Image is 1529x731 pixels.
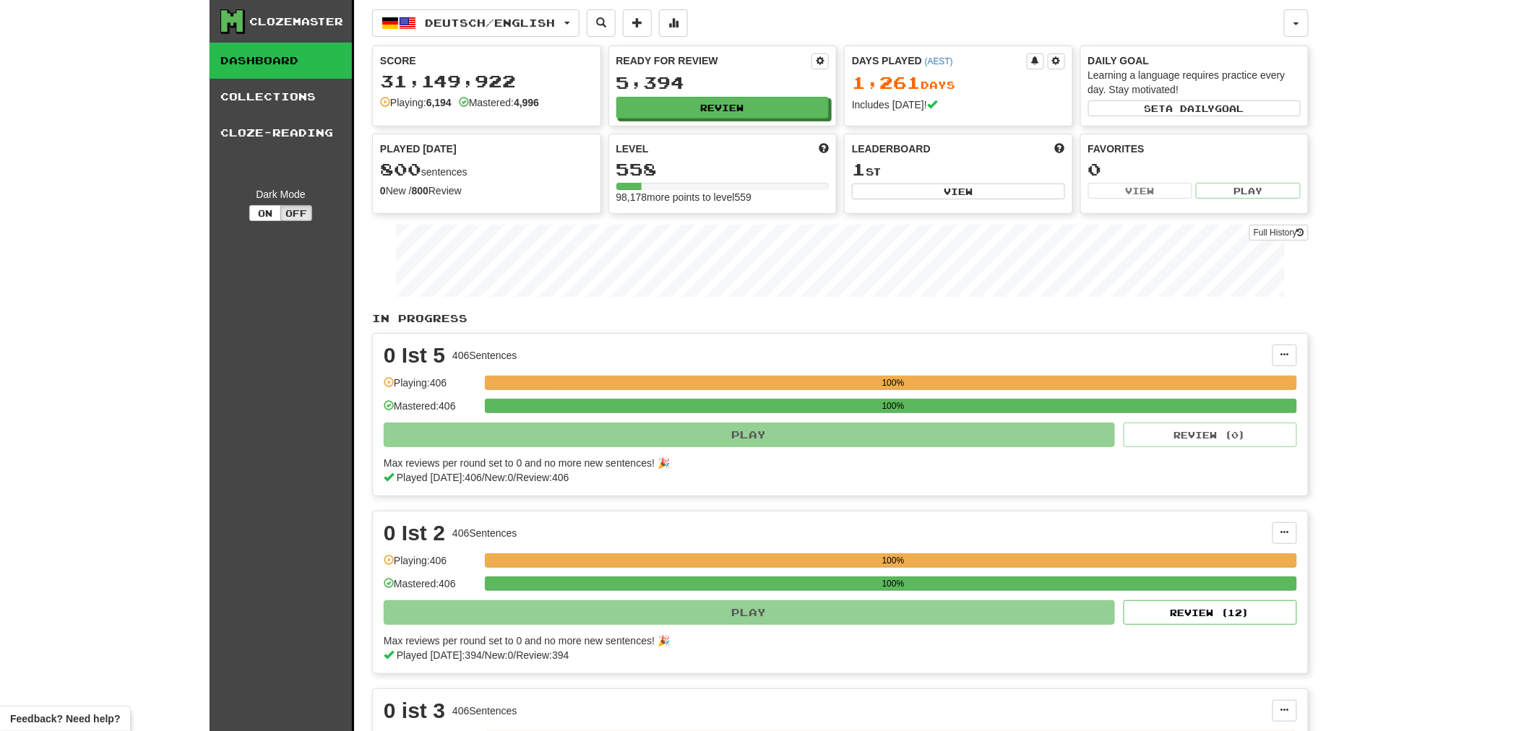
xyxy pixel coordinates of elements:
[380,53,593,68] div: Score
[616,53,812,68] div: Ready for Review
[384,600,1115,625] button: Play
[482,649,485,661] span: /
[452,526,517,540] div: 406 Sentences
[514,649,517,661] span: /
[485,472,514,483] span: New: 0
[426,97,452,108] strong: 6,194
[1196,183,1301,199] button: Play
[514,97,539,108] strong: 4,996
[659,9,688,37] button: More stats
[412,185,428,196] strong: 800
[852,142,931,156] span: Leaderboard
[426,17,556,29] span: Deutsch / English
[452,348,517,363] div: 406 Sentences
[852,74,1065,92] div: Day s
[516,472,569,483] span: Review: 406
[372,9,580,37] button: Deutsch/English
[1249,225,1309,241] a: Full History
[1124,423,1297,447] button: Review (0)
[1088,160,1301,178] div: 0
[280,205,312,221] button: Off
[220,187,341,202] div: Dark Mode
[384,633,1288,648] div: Max reviews per round set to 0 and no more new sentences! 🎉
[384,553,478,577] div: Playing: 406
[616,142,649,156] span: Level
[485,649,514,661] span: New: 0
[384,456,1288,470] div: Max reviews per round set to 0 and no more new sentences! 🎉
[397,649,482,661] span: Played [DATE]: 394
[210,43,352,79] a: Dashboard
[852,159,866,179] span: 1
[852,72,921,92] span: 1,261
[489,576,1297,591] div: 100%
[1124,600,1297,625] button: Review (12)
[1088,183,1193,199] button: View
[482,472,485,483] span: /
[489,376,1297,390] div: 100%
[623,9,652,37] button: Add sentence to collection
[249,14,343,29] div: Clozemaster
[852,98,1065,112] div: Includes [DATE]!
[384,522,445,544] div: 0 Ist 2
[1088,53,1301,68] div: Daily Goal
[925,56,953,66] a: (AEST)
[249,205,281,221] button: On
[384,700,445,722] div: 0 ist 3
[459,95,539,110] div: Mastered:
[210,115,352,151] a: Cloze-Reading
[210,79,352,115] a: Collections
[514,472,517,483] span: /
[852,53,1027,68] div: Days Played
[1088,142,1301,156] div: Favorites
[616,74,830,92] div: 5,394
[616,190,830,204] div: 98,178 more points to level 559
[489,553,1297,568] div: 100%
[587,9,616,37] button: Search sentences
[384,576,478,600] div: Mastered: 406
[380,159,421,179] span: 800
[1088,68,1301,97] div: Learning a language requires practice every day. Stay motivated!
[616,160,830,178] div: 558
[384,423,1115,447] button: Play
[10,711,120,726] span: Open feedback widget
[489,399,1297,413] div: 100%
[384,399,478,423] div: Mastered: 406
[397,472,482,483] span: Played [DATE]: 406
[819,142,829,156] span: Score more points to level up
[384,345,445,366] div: 0 Ist 5
[380,183,593,198] div: New / Review
[852,183,1065,199] button: View
[380,185,386,196] strong: 0
[380,160,593,179] div: sentences
[616,97,830,118] button: Review
[852,160,1065,179] div: st
[516,649,569,661] span: Review: 394
[1166,103,1215,113] span: a daily
[1088,100,1301,116] button: Seta dailygoal
[1055,142,1065,156] span: This week in points, UTC
[380,142,457,156] span: Played [DATE]
[384,376,478,399] div: Playing: 406
[380,72,593,90] div: 31,149,922
[452,704,517,718] div: 406 Sentences
[380,95,452,110] div: Playing:
[372,311,1309,326] p: In Progress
